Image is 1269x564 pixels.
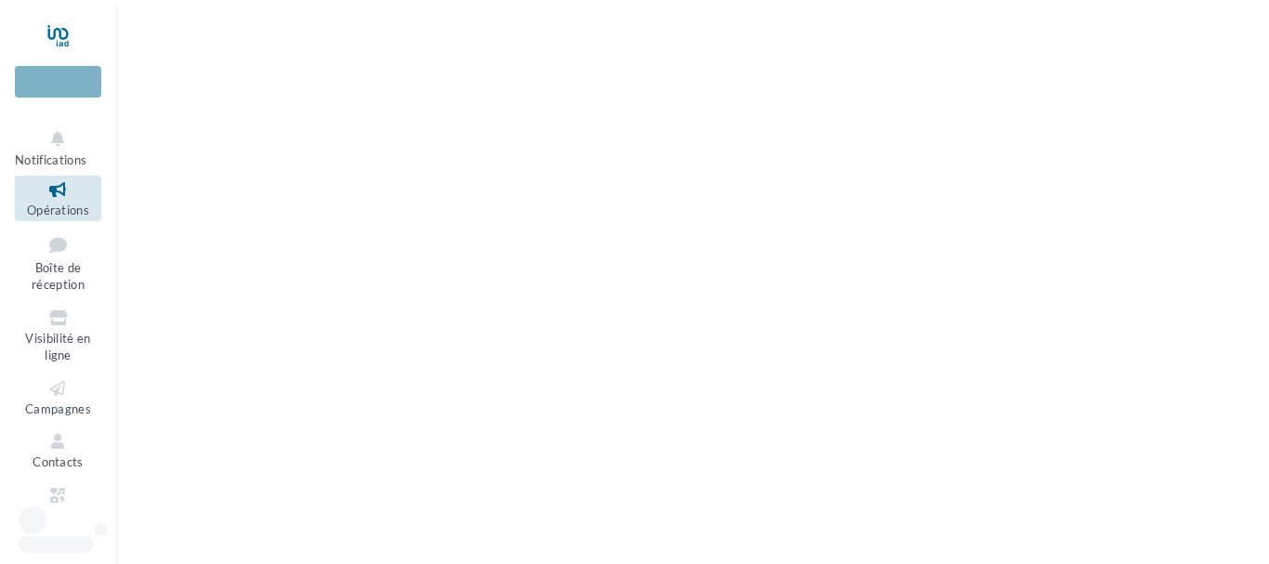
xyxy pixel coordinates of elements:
[32,260,85,293] span: Boîte de réception
[27,203,89,217] span: Opérations
[15,66,101,98] div: Nouvelle campagne
[15,229,101,296] a: Boîte de réception
[15,176,101,221] a: Opérations
[25,401,91,416] span: Campagnes
[25,331,90,363] span: Visibilité en ligne
[15,374,101,420] a: Campagnes
[15,427,101,473] a: Contacts
[15,304,101,367] a: Visibilité en ligne
[15,481,101,527] a: Médiathèque
[15,152,86,167] span: Notifications
[33,454,84,469] span: Contacts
